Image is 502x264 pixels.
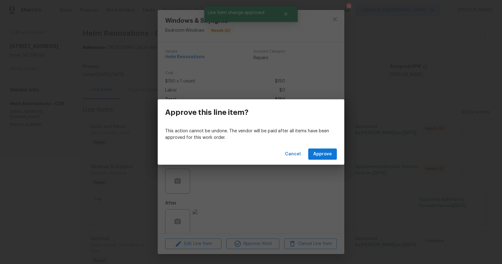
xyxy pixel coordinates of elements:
[165,128,337,141] p: This action cannot be undone. The vendor will be paid after all items have been approved for this...
[285,150,301,158] span: Cancel
[313,150,332,158] span: Approve
[165,108,249,117] h3: Approve this line item?
[282,148,303,160] button: Cancel
[308,148,337,160] button: Approve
